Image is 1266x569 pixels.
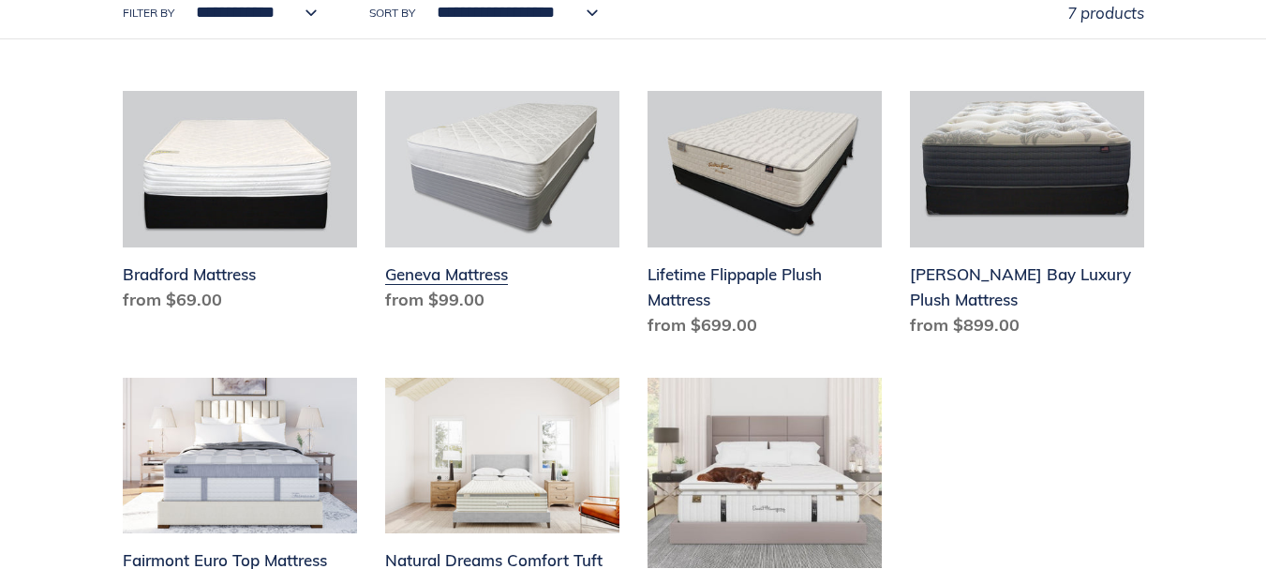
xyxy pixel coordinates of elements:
a: Chadwick Bay Luxury Plush Mattress [910,91,1144,345]
label: Sort by [369,5,415,22]
a: Lifetime Flippaple Plush Mattress [648,91,882,345]
a: Bradford Mattress [123,91,357,320]
label: Filter by [123,5,174,22]
a: Geneva Mattress [385,91,619,320]
span: 7 products [1067,3,1144,22]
